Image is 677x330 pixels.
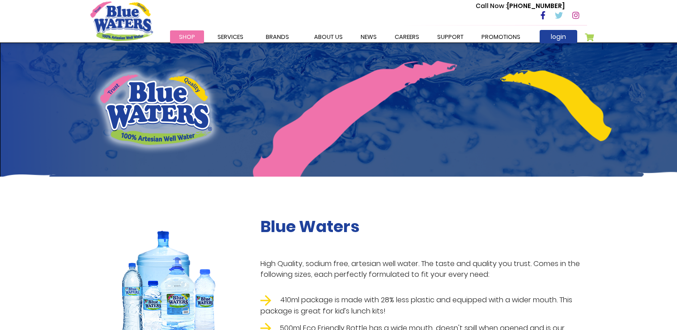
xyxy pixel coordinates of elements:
p: High Quality, sodium free, artesian well water. The taste and quality you trust. Comes in the fol... [260,258,587,280]
a: support [428,30,473,43]
span: Services [217,33,243,41]
a: login [540,30,577,43]
a: about us [305,30,352,43]
span: Call Now : [476,1,507,10]
span: Brands [266,33,289,41]
a: Promotions [473,30,529,43]
span: Shop [179,33,195,41]
a: store logo [90,1,153,41]
p: [PHONE_NUMBER] [476,1,565,11]
a: careers [386,30,428,43]
li: 410ml package is made with 28% less plastic and equipped with a wider mouth. This package is grea... [260,295,587,317]
a: News [352,30,386,43]
h2: Blue Waters [260,217,587,236]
